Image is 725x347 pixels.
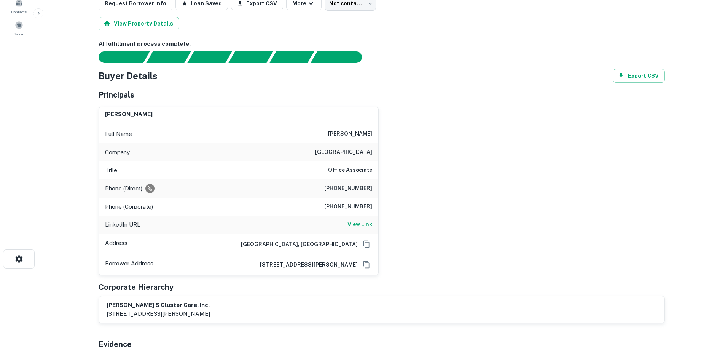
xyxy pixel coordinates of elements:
[228,51,273,63] div: Principals found, AI now looking for contact information...
[105,148,130,157] p: Company
[269,51,314,63] div: Principals found, still searching for contact information. This may take time...
[14,31,25,37] span: Saved
[235,240,358,248] h6: [GEOGRAPHIC_DATA], [GEOGRAPHIC_DATA]
[99,40,665,48] h6: AI fulfillment process complete.
[311,51,371,63] div: AI fulfillment process complete.
[105,238,127,250] p: Address
[145,184,155,193] div: Requests to not be contacted at this number
[613,69,665,83] button: Export CSV
[324,184,372,193] h6: [PHONE_NUMBER]
[105,184,142,193] p: Phone (Direct)
[687,286,725,323] iframe: Chat Widget
[361,259,372,270] button: Copy Address
[105,259,153,270] p: Borrower Address
[99,89,134,101] h5: Principals
[105,110,153,119] h6: [PERSON_NAME]
[328,130,372,139] h6: [PERSON_NAME]
[105,220,140,229] p: LinkedIn URL
[146,51,191,63] div: Your request is received and processing...
[105,202,153,211] p: Phone (Corporate)
[2,18,36,38] a: Saved
[328,166,372,175] h6: Office Associate
[105,130,132,139] p: Full Name
[89,51,147,63] div: Sending borrower request to AI...
[361,238,372,250] button: Copy Address
[315,148,372,157] h6: [GEOGRAPHIC_DATA]
[11,9,27,15] span: Contacts
[99,281,174,293] h5: Corporate Hierarchy
[99,69,158,83] h4: Buyer Details
[187,51,232,63] div: Documents found, AI parsing details...
[324,202,372,211] h6: [PHONE_NUMBER]
[99,17,179,30] button: View Property Details
[254,261,358,269] a: [STREET_ADDRESS][PERSON_NAME]
[347,220,372,229] a: View Link
[105,166,117,175] p: Title
[107,301,210,310] h6: [PERSON_NAME]'s cluster care, inc.
[107,309,210,318] p: [STREET_ADDRESS][PERSON_NAME]
[347,220,372,229] h6: View Link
